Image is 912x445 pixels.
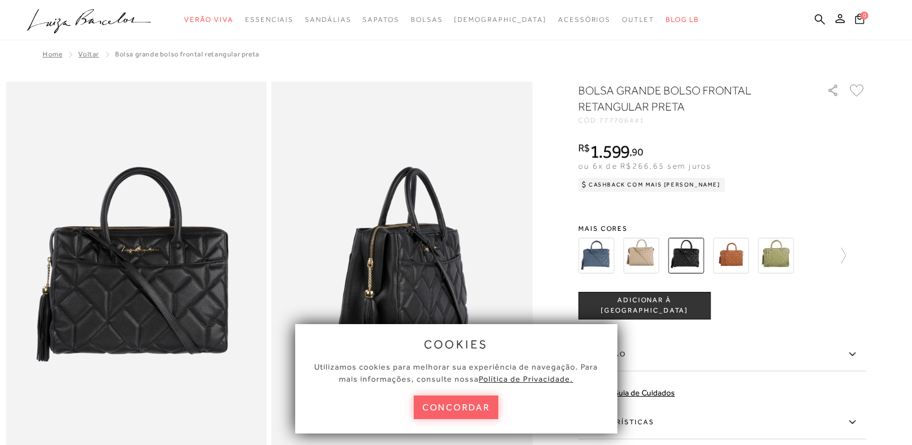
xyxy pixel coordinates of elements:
a: Voltar [78,50,99,58]
span: 1.599 [590,141,630,162]
img: BOLSA GRANDE BOLSO FRONTAL RETANGULAR PRETA [668,238,704,273]
span: Sandálias [305,16,351,24]
span: Verão Viva [184,16,234,24]
div: Cashback com Mais [PERSON_NAME] [578,178,725,192]
a: noSubCategoriesText [411,9,443,31]
span: 90 [632,146,643,158]
a: noSubCategoriesText [184,9,234,31]
span: 777706441 [599,116,645,124]
span: BOLSA GRANDE BOLSO FRONTAL RETANGULAR PRETA [115,50,260,58]
label: Descrição [578,338,866,371]
span: cookies [424,338,489,351]
button: ADICIONAR À [GEOGRAPHIC_DATA] [578,292,711,320]
button: 0 [852,13,868,28]
span: Sapatos [362,16,399,24]
img: Bolsa grande azul [578,238,614,273]
span: Outlet [622,16,654,24]
span: ADICIONAR À [GEOGRAPHIC_DATA] [579,295,710,315]
img: BOLSA GRANDE BOLSO FRONTAL RETANGULAR NATA [623,238,659,273]
span: Mais cores [578,225,866,232]
label: Características [578,406,866,439]
a: Política de Privacidade. [479,374,573,383]
a: noSubCategoriesText [622,9,654,31]
a: noSubCategoriesText [245,9,293,31]
img: BOLSA GRANDE EM COURO VERDE OLIVA COM TASSEL [758,238,793,273]
span: ou 6x de R$266,65 sem juros [578,161,711,170]
a: Home [43,50,62,58]
i: , [629,147,643,157]
i: R$ [578,143,590,153]
span: Essenciais [245,16,293,24]
a: noSubCategoriesText [558,9,610,31]
span: [DEMOGRAPHIC_DATA] [454,16,547,24]
div: CÓD: [578,117,808,124]
span: BLOG LB [666,16,699,24]
span: Acessórios [558,16,610,24]
span: 0 [860,12,868,20]
a: BLOG LB [666,9,699,31]
span: Bolsas [411,16,443,24]
img: BOLSA GRANDE COM COMPARTIMENTOS EM COURO CARAMELO [713,238,749,273]
a: noSubCategoriesText [454,9,547,31]
a: noSubCategoriesText [305,9,351,31]
span: Utilizamos cookies para melhorar sua experiência de navegação. Para mais informações, consulte nossa [314,362,598,383]
button: concordar [414,395,499,419]
a: noSubCategoriesText [362,9,399,31]
h1: BOLSA GRANDE BOLSO FRONTAL RETANGULAR PRETA [578,82,794,115]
